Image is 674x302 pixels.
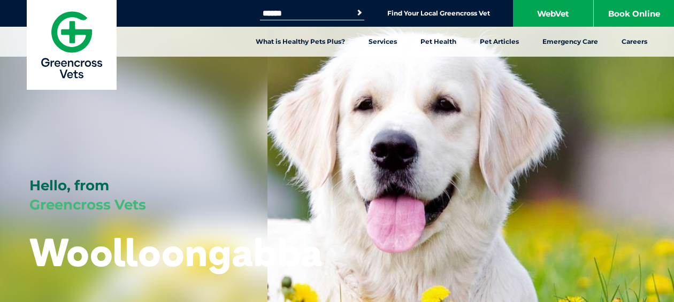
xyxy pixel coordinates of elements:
a: Careers [610,27,659,57]
button: Search [354,7,365,18]
span: Hello, from [29,177,109,194]
a: Emergency Care [531,27,610,57]
a: Services [357,27,409,57]
a: Pet Articles [468,27,531,57]
a: Pet Health [409,27,468,57]
a: What is Healthy Pets Plus? [244,27,357,57]
a: Find Your Local Greencross Vet [387,9,490,18]
span: Greencross Vets [29,196,146,213]
h1: Woolloongabba [29,231,322,273]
